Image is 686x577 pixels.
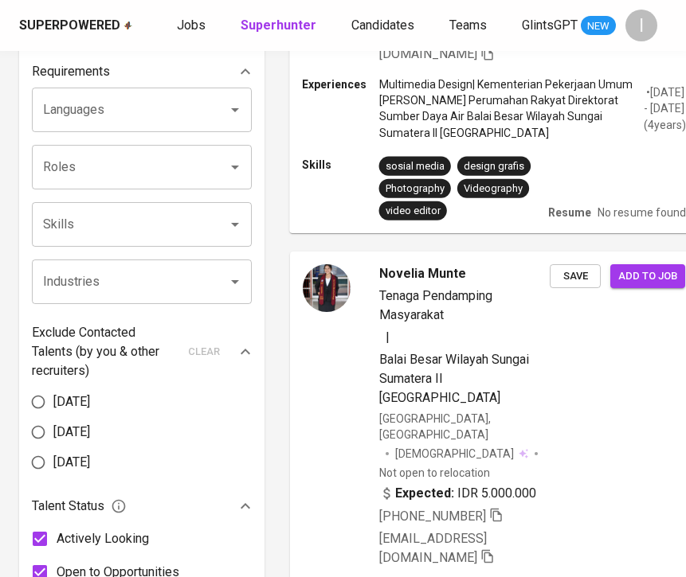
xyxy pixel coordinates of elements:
[241,16,319,36] a: Superhunter
[464,181,523,196] div: Videography
[224,271,246,293] button: Open
[224,213,246,236] button: Open
[598,204,685,220] p: No resume found
[386,328,390,347] span: |
[53,423,90,442] span: [DATE]
[625,10,657,41] div: I
[379,509,486,524] span: [PHONE_NUMBER]
[53,392,90,411] span: [DATE]
[177,18,206,33] span: Jobs
[379,352,529,405] span: Balai Besar Wilayah Sungai Sumatera II [GEOGRAPHIC_DATA]
[548,204,591,220] p: Resume
[351,16,417,36] a: Candidates
[618,267,677,286] span: Add to job
[581,18,616,34] span: NEW
[379,531,487,565] span: [EMAIL_ADDRESS][DOMAIN_NAME]
[386,181,445,196] div: Photography
[522,16,616,36] a: GlintsGPT NEW
[302,76,378,92] p: Experiences
[395,446,516,462] span: [DEMOGRAPHIC_DATA]
[449,18,487,33] span: Teams
[379,484,536,503] div: IDR 5.000.000
[379,465,490,481] p: Not open to relocation
[550,264,601,289] button: Save
[558,267,593,286] span: Save
[379,27,487,61] span: [EMAIL_ADDRESS][DOMAIN_NAME]
[32,323,178,380] p: Exclude Contacted Talents (by you & other recruiters)
[32,56,252,88] div: Requirements
[386,158,445,173] div: sosial media
[395,484,454,503] b: Expected:
[19,17,132,35] a: Superpoweredapp logo
[303,264,351,312] img: dc10e3a76d22f2d08988fff8f0184e02.jpg
[522,18,578,33] span: GlintsGPT
[379,76,644,140] p: Multimedia Design | Kementerian Pekerjaan Umum [PERSON_NAME] Perumahan Rakyat Direktorat Sumber D...
[464,158,524,173] div: design grafis
[379,411,550,442] div: [GEOGRAPHIC_DATA], [GEOGRAPHIC_DATA]
[302,156,378,172] p: Skills
[379,288,492,322] span: Tenaga Pendamping Masyarakat
[379,264,466,283] span: Novelia Munte
[386,203,441,218] div: video editor
[57,529,149,548] span: Actively Looking
[610,264,685,289] button: Add to job
[123,21,132,30] img: app logo
[224,99,246,121] button: Open
[224,156,246,178] button: Open
[449,16,490,36] a: Teams
[644,84,686,132] p: • [DATE] - [DATE] ( 4 years )
[32,62,110,81] p: Requirements
[177,16,209,36] a: Jobs
[32,490,252,522] div: Talent Status
[32,323,252,380] div: Exclude Contacted Talents (by you & other recruiters)clear
[32,497,127,516] span: Talent Status
[19,17,120,35] div: Superpowered
[351,18,414,33] span: Candidates
[53,453,90,472] span: [DATE]
[241,18,316,33] b: Superhunter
